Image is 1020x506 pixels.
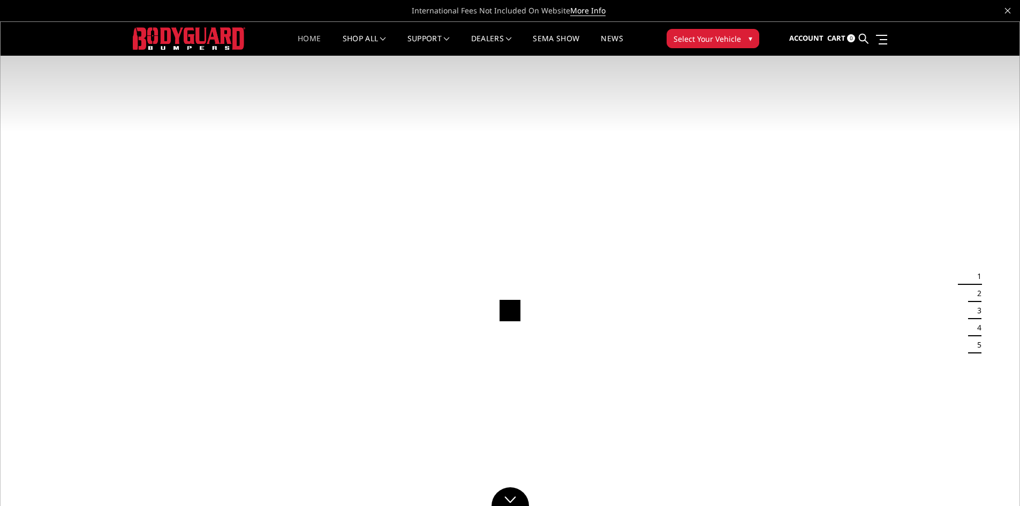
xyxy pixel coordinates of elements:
a: SEMA Show [533,35,579,56]
span: Account [789,33,823,43]
a: News [601,35,623,56]
button: Select Your Vehicle [667,29,759,48]
a: Click to Down [492,487,529,506]
button: 3 of 5 [971,302,981,319]
a: shop all [343,35,386,56]
span: 0 [847,34,855,42]
button: 5 of 5 [971,336,981,353]
span: ▾ [749,33,752,44]
a: Cart 0 [827,24,855,53]
a: Account [789,24,823,53]
button: 2 of 5 [971,285,981,302]
a: Dealers [471,35,512,56]
button: 1 of 5 [971,268,981,285]
img: BODYGUARD BUMPERS [133,27,245,49]
a: Support [407,35,450,56]
span: Select Your Vehicle [674,33,741,44]
span: Cart [827,33,845,43]
a: More Info [570,5,606,16]
a: Home [298,35,321,56]
button: 4 of 5 [971,319,981,336]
